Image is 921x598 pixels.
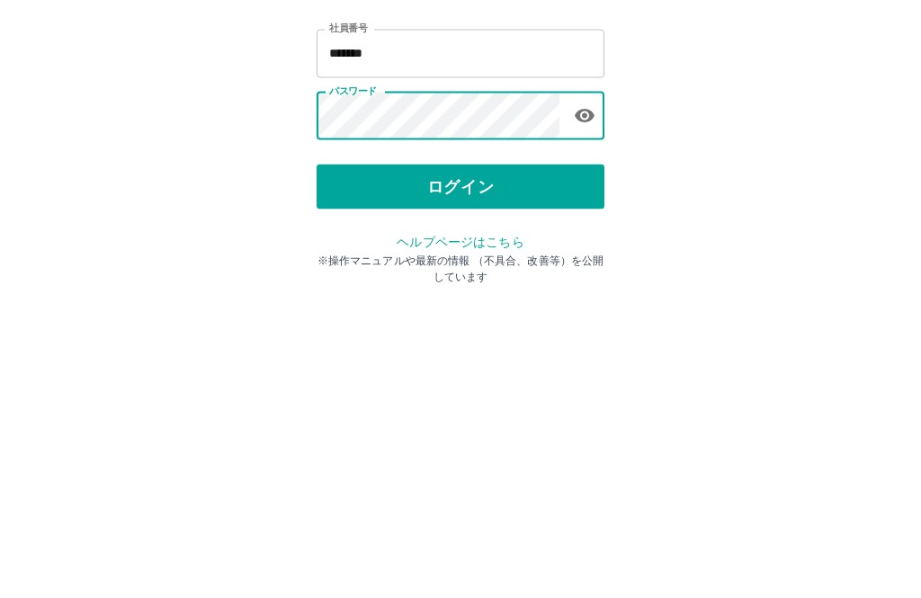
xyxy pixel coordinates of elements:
p: ※操作マニュアルや最新の情報 （不具合、改善等）を公開しています [317,399,604,432]
label: パスワード [329,231,377,245]
h2: ログイン [402,113,520,147]
a: ヘルプページはこちら [397,381,523,396]
button: ログイン [317,311,604,356]
label: 社員番号 [329,168,367,182]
